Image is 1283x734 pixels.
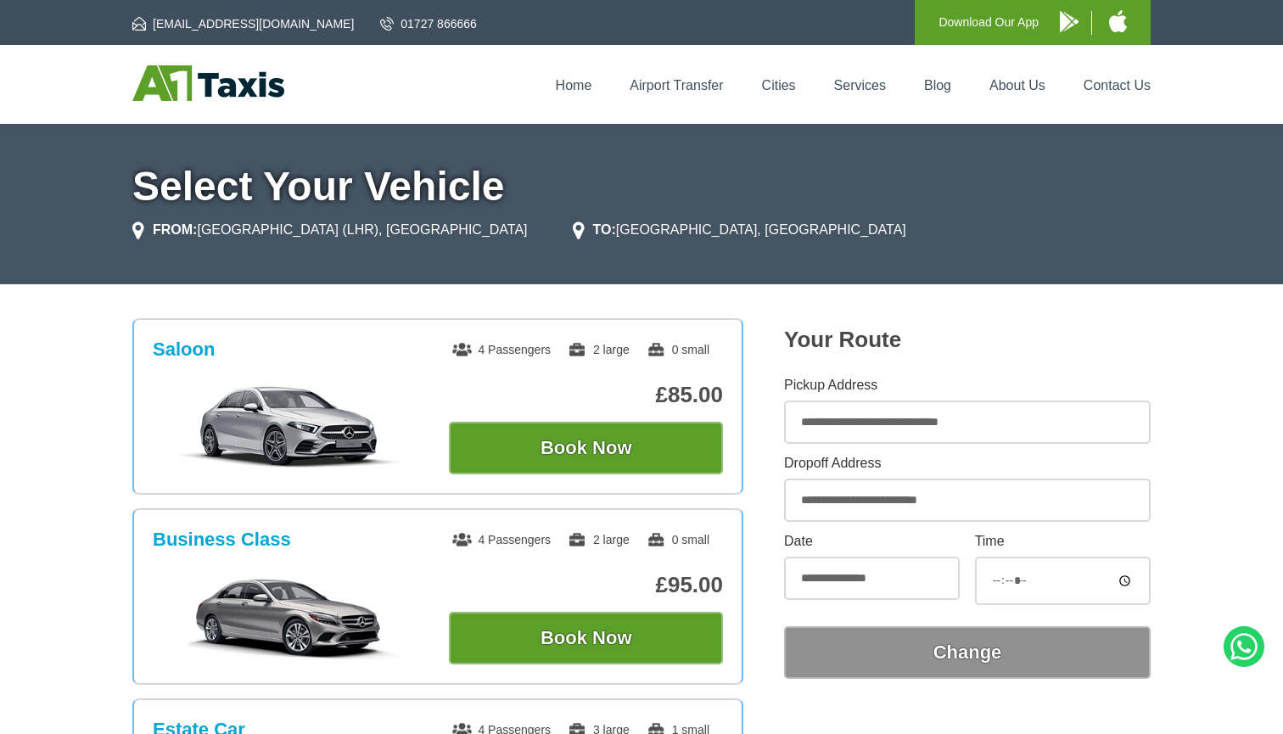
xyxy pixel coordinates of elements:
span: 0 small [647,533,709,546]
h2: Your Route [784,327,1151,353]
span: 4 Passengers [452,343,551,356]
img: Saloon [162,384,417,469]
img: A1 Taxis Android App [1060,11,1079,32]
strong: FROM: [153,222,197,237]
span: 4 Passengers [452,533,551,546]
a: Services [834,78,886,92]
a: Contact Us [1084,78,1151,92]
label: Date [784,535,960,548]
h1: Select Your Vehicle [132,166,1151,207]
a: About Us [989,78,1045,92]
h3: Business Class [153,529,291,551]
span: 0 small [647,343,709,356]
span: 2 large [568,533,630,546]
strong: TO: [593,222,616,237]
button: Change [784,626,1151,679]
p: £85.00 [449,382,723,408]
a: [EMAIL_ADDRESS][DOMAIN_NAME] [132,15,354,32]
li: [GEOGRAPHIC_DATA], [GEOGRAPHIC_DATA] [573,220,906,240]
label: Time [975,535,1151,548]
a: 01727 866666 [380,15,477,32]
img: A1 Taxis St Albans LTD [132,65,284,101]
a: Airport Transfer [630,78,723,92]
a: Blog [924,78,951,92]
img: Business Class [162,574,417,659]
button: Book Now [449,422,723,474]
a: Cities [762,78,796,92]
img: A1 Taxis iPhone App [1109,10,1127,32]
h3: Saloon [153,339,215,361]
label: Pickup Address [784,378,1151,392]
li: [GEOGRAPHIC_DATA] (LHR), [GEOGRAPHIC_DATA] [132,220,528,240]
a: Home [556,78,592,92]
span: 2 large [568,343,630,356]
button: Book Now [449,612,723,664]
p: £95.00 [449,572,723,598]
label: Dropoff Address [784,457,1151,470]
p: Download Our App [938,12,1039,33]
